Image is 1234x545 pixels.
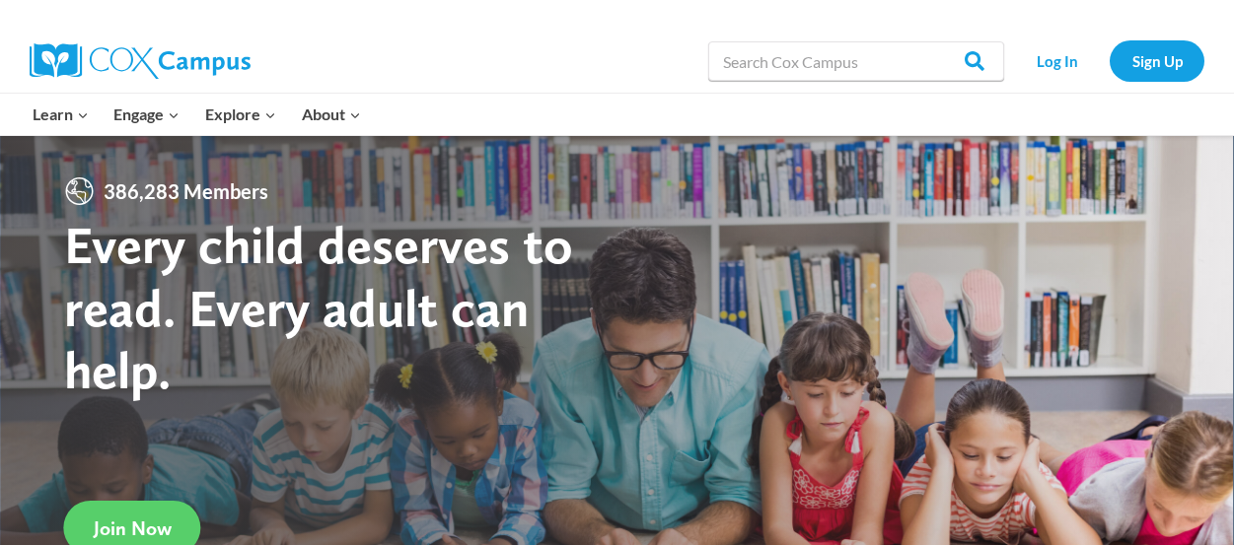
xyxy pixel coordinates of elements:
a: Log In [1014,40,1100,81]
nav: Primary Navigation [20,94,373,135]
span: Join Now [94,516,172,540]
span: 386,283 Members [96,175,276,207]
img: Cox Campus [30,43,251,79]
nav: Secondary Navigation [1014,40,1204,81]
span: Learn [33,102,89,127]
input: Search Cox Campus [708,41,1004,81]
strong: Every child deserves to read. Every adult can help. [64,213,573,401]
span: Explore [205,102,276,127]
span: About [302,102,361,127]
span: Engage [113,102,180,127]
a: Sign Up [1110,40,1204,81]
